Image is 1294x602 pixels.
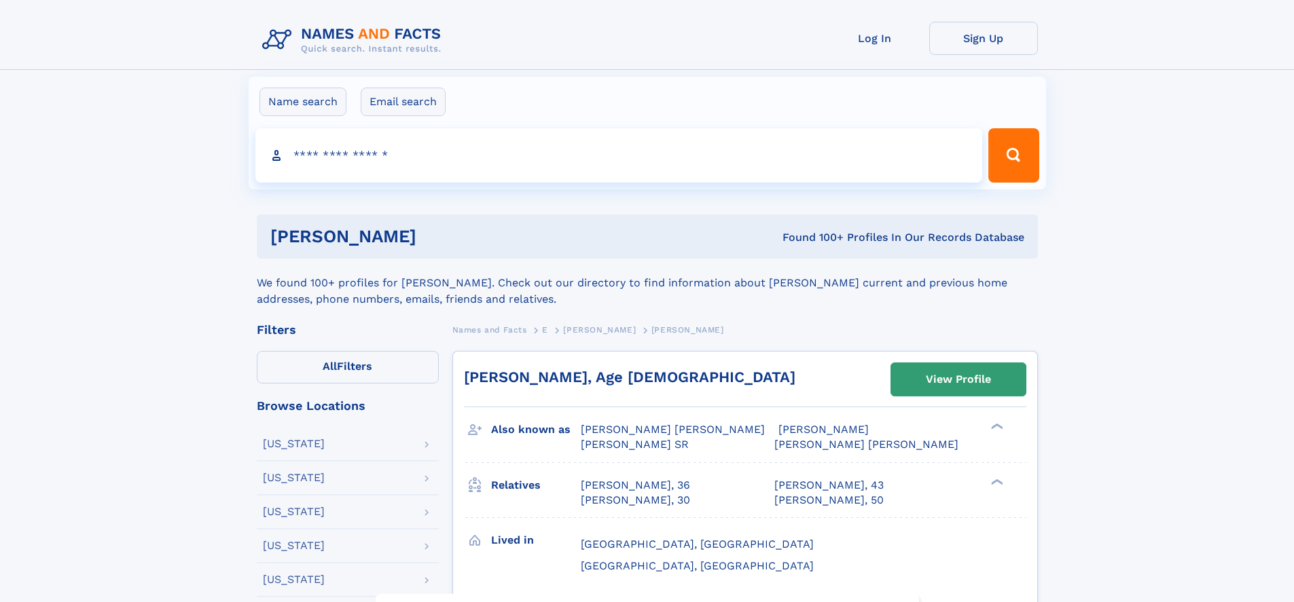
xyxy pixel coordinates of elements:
span: [GEOGRAPHIC_DATA], [GEOGRAPHIC_DATA] [581,538,814,550]
a: View Profile [891,363,1026,396]
div: We found 100+ profiles for [PERSON_NAME]. Check out our directory to find information about [PERS... [257,259,1038,307]
div: ❯ [988,477,1004,486]
a: Names and Facts [452,321,527,338]
div: Filters [257,324,439,336]
div: [US_STATE] [263,506,325,517]
h3: Lived in [491,529,581,552]
div: [US_STATE] [263,438,325,449]
label: Email search [361,88,446,116]
span: [PERSON_NAME] [563,325,636,335]
button: Search Button [988,128,1039,183]
span: [PERSON_NAME] [PERSON_NAME] [581,423,765,436]
h3: Also known as [491,418,581,441]
a: [PERSON_NAME], 30 [581,493,690,508]
div: [US_STATE] [263,574,325,585]
span: E [542,325,548,335]
label: Filters [257,351,439,383]
a: E [542,321,548,338]
span: [PERSON_NAME] [651,325,724,335]
span: [GEOGRAPHIC_DATA], [GEOGRAPHIC_DATA] [581,559,814,572]
div: [US_STATE] [263,540,325,551]
a: Sign Up [929,22,1038,55]
span: [PERSON_NAME] [PERSON_NAME] [774,438,958,451]
a: [PERSON_NAME], Age [DEMOGRAPHIC_DATA] [464,369,795,385]
input: search input [255,128,983,183]
a: [PERSON_NAME], 50 [774,493,884,508]
div: Found 100+ Profiles In Our Records Database [599,230,1024,245]
h1: [PERSON_NAME] [270,228,600,245]
h3: Relatives [491,474,581,497]
div: [US_STATE] [263,472,325,483]
span: [PERSON_NAME] [778,423,869,436]
label: Name search [259,88,346,116]
a: [PERSON_NAME] [563,321,636,338]
span: All [323,360,337,373]
div: Browse Locations [257,400,439,412]
a: [PERSON_NAME], 43 [774,478,884,493]
span: [PERSON_NAME] SR [581,438,689,451]
a: Log In [821,22,929,55]
div: ❯ [988,422,1004,431]
a: [PERSON_NAME], 36 [581,478,690,493]
img: Logo Names and Facts [257,22,452,58]
div: View Profile [926,364,991,395]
